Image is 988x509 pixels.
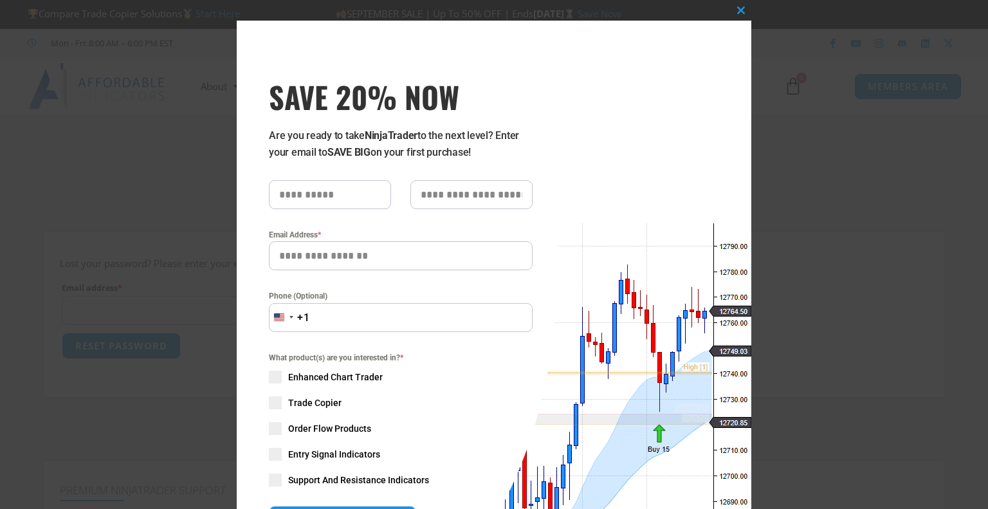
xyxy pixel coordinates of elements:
div: +1 [297,310,310,326]
h3: SAVE 20% NOW [269,79,533,115]
label: Order Flow Products [269,422,533,435]
span: Entry Signal Indicators [288,448,380,461]
label: Enhanced Chart Trader [269,371,533,384]
p: Are you ready to take to the next level? Enter your email to on your first purchase! [269,127,533,161]
span: Support And Resistance Indicators [288,474,429,486]
strong: SAVE BIG [327,146,370,158]
span: Enhanced Chart Trader [288,371,383,384]
strong: NinjaTrader [365,129,417,142]
label: Support And Resistance Indicators [269,474,533,486]
label: Entry Signal Indicators [269,448,533,461]
span: Trade Copier [288,396,342,409]
button: Selected country [269,303,310,332]
span: Order Flow Products [288,422,371,435]
span: What product(s) are you interested in? [269,351,533,364]
label: Trade Copier [269,396,533,409]
label: Email Address [269,228,533,241]
label: Phone (Optional) [269,290,533,302]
